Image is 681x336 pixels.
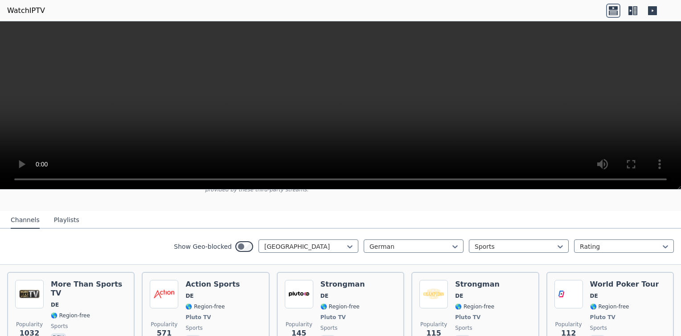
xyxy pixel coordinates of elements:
[590,280,659,289] h6: World Poker Tour
[455,280,500,289] h6: Strongman
[285,280,313,308] img: Strongman
[51,323,68,330] span: sports
[590,303,629,310] span: 🌎 Region-free
[151,321,177,328] span: Popularity
[320,292,328,300] span: DE
[15,280,44,308] img: More Than Sports TV
[11,212,40,229] button: Channels
[185,292,193,300] span: DE
[174,242,232,251] label: Show Geo-blocked
[555,321,582,328] span: Popularity
[419,280,448,308] img: Strongman
[320,324,337,332] span: sports
[185,280,240,289] h6: Action Sports
[320,303,360,310] span: 🌎 Region-free
[320,280,365,289] h6: Strongman
[455,314,480,321] span: Pluto TV
[185,314,211,321] span: Pluto TV
[150,280,178,308] img: Action Sports
[590,292,598,300] span: DE
[320,314,346,321] span: Pluto TV
[590,324,607,332] span: sports
[51,280,127,298] h6: More Than Sports TV
[286,321,312,328] span: Popularity
[16,321,43,328] span: Popularity
[7,5,45,16] a: WatchIPTV
[455,292,463,300] span: DE
[455,324,472,332] span: sports
[185,324,202,332] span: sports
[455,303,494,310] span: 🌎 Region-free
[54,212,79,229] button: Playlists
[185,303,225,310] span: 🌎 Region-free
[420,321,447,328] span: Popularity
[51,301,59,308] span: DE
[554,280,583,308] img: World Poker Tour
[590,314,615,321] span: Pluto TV
[51,312,90,319] span: 🌎 Region-free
